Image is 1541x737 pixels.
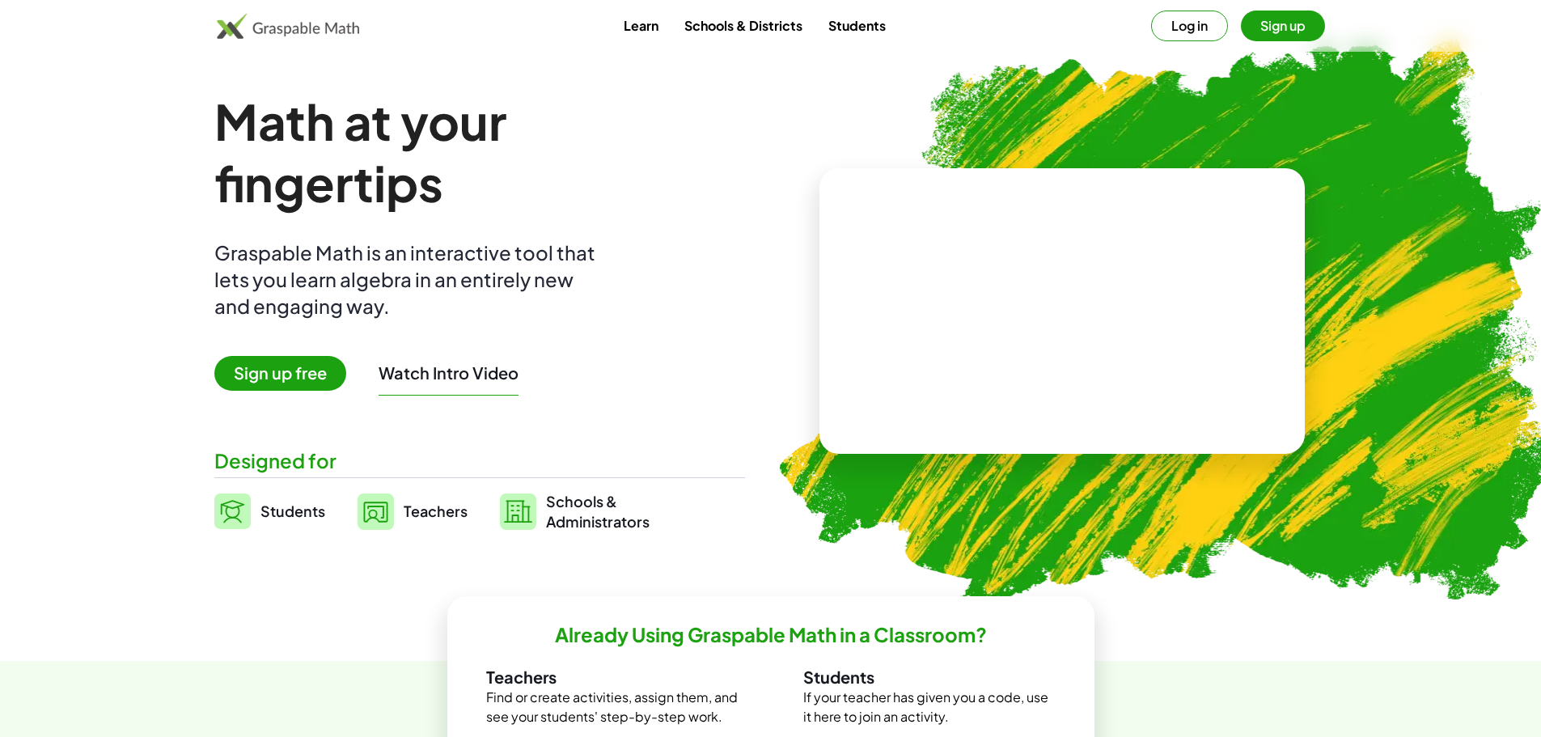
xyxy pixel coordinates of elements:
a: Schools & Districts [671,11,815,40]
div: Graspable Math is an interactive tool that lets you learn algebra in an entirely new and engaging... [214,239,603,320]
p: If your teacher has given you a code, use it here to join an activity. [803,688,1056,726]
button: Sign up [1241,11,1325,41]
video: What is this? This is dynamic math notation. Dynamic math notation plays a central role in how Gr... [941,251,1183,372]
span: Students [260,502,325,520]
img: svg%3e [214,493,251,529]
a: Schools &Administrators [500,491,650,532]
p: Find or create activities, assign them, and see your students' step-by-step work. [486,688,739,726]
span: Teachers [404,502,468,520]
img: svg%3e [358,493,394,530]
button: Log in [1151,11,1228,41]
a: Learn [611,11,671,40]
h3: Students [803,667,1056,688]
button: Watch Intro Video [379,362,519,383]
a: Teachers [358,491,468,532]
a: Students [815,11,899,40]
h1: Math at your fingertips [214,91,729,214]
a: Students [214,491,325,532]
h3: Teachers [486,667,739,688]
span: Schools & Administrators [546,491,650,532]
span: Sign up free [214,356,346,391]
div: Designed for [214,447,745,474]
h2: Already Using Graspable Math in a Classroom? [555,622,987,647]
img: svg%3e [500,493,536,530]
